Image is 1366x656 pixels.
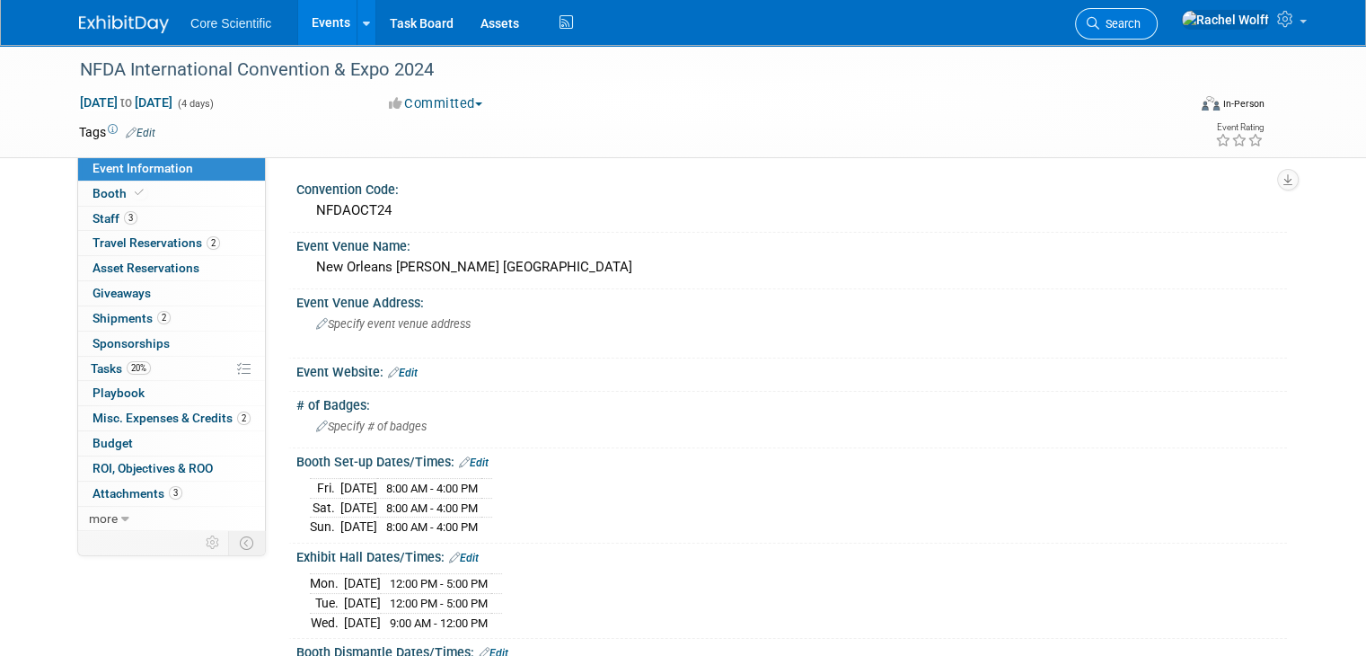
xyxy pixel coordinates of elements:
[78,332,265,356] a: Sponsorships
[93,486,182,501] span: Attachments
[296,233,1287,255] div: Event Venue Name:
[207,236,220,250] span: 2
[79,15,169,33] img: ExhibitDay
[459,457,489,469] a: Edit
[310,518,340,536] td: Sun.
[91,361,151,376] span: Tasks
[198,531,229,554] td: Personalize Event Tab Strip
[157,311,171,324] span: 2
[93,211,137,226] span: Staff
[310,479,340,499] td: Fri.
[316,420,427,433] span: Specify # of badges
[78,156,265,181] a: Event Information
[296,289,1287,312] div: Event Venue Address:
[310,594,344,614] td: Tue.
[78,381,265,405] a: Playbook
[79,123,155,141] td: Tags
[176,98,214,110] span: (4 days)
[124,211,137,225] span: 3
[74,54,1164,86] div: NFDA International Convention & Expo 2024
[79,94,173,111] span: [DATE] [DATE]
[296,176,1287,199] div: Convention Code:
[344,574,381,594] td: [DATE]
[93,186,147,200] span: Booth
[340,518,377,536] td: [DATE]
[78,182,265,206] a: Booth
[296,359,1287,382] div: Event Website:
[237,412,251,425] span: 2
[93,261,199,275] span: Asset Reservations
[78,281,265,306] a: Giveaways
[89,511,118,526] span: more
[78,357,265,381] a: Tasks20%
[78,406,265,430] a: Misc. Expenses & Credits2
[344,613,381,632] td: [DATE]
[78,306,265,331] a: Shipments2
[310,197,1273,225] div: NFDAOCT24
[340,498,377,518] td: [DATE]
[1215,123,1264,132] div: Event Rating
[390,597,488,610] span: 12:00 PM - 5:00 PM
[1099,17,1141,31] span: Search
[78,231,265,255] a: Travel Reservations2
[390,616,488,630] span: 9:00 AM - 12:00 PM
[118,95,135,110] span: to
[135,188,144,198] i: Booth reservation complete
[388,367,418,379] a: Edit
[78,482,265,506] a: Attachments3
[93,386,145,400] span: Playbook
[78,431,265,456] a: Budget
[93,235,220,250] span: Travel Reservations
[310,613,344,632] td: Wed.
[1089,93,1265,120] div: Event Format
[126,127,155,139] a: Edit
[296,544,1287,567] div: Exhibit Hall Dates/Times:
[190,16,271,31] span: Core Scientific
[93,311,171,325] span: Shipments
[296,448,1287,472] div: Booth Set-up Dates/Times:
[169,486,182,500] span: 3
[127,361,151,375] span: 20%
[386,520,478,534] span: 8:00 AM - 4:00 PM
[1202,96,1220,111] img: Format-Inperson.png
[386,482,478,495] span: 8:00 AM - 4:00 PM
[296,392,1287,414] div: # of Badges:
[383,94,489,113] button: Committed
[316,317,471,331] span: Specify event venue address
[78,507,265,531] a: more
[310,498,340,518] td: Sat.
[390,577,488,590] span: 12:00 PM - 5:00 PM
[93,161,193,175] span: Event Information
[449,552,479,564] a: Edit
[229,531,266,554] td: Toggle Event Tabs
[78,457,265,481] a: ROI, Objectives & ROO
[93,436,133,450] span: Budget
[386,501,478,515] span: 8:00 AM - 4:00 PM
[310,253,1273,281] div: New Orleans [PERSON_NAME] [GEOGRAPHIC_DATA]
[1075,8,1158,40] a: Search
[93,286,151,300] span: Giveaways
[1181,10,1270,30] img: Rachel Wolff
[78,207,265,231] a: Staff3
[1222,97,1265,111] div: In-Person
[93,411,251,425] span: Misc. Expenses & Credits
[344,594,381,614] td: [DATE]
[93,461,213,475] span: ROI, Objectives & ROO
[340,479,377,499] td: [DATE]
[78,256,265,280] a: Asset Reservations
[93,336,170,350] span: Sponsorships
[310,574,344,594] td: Mon.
